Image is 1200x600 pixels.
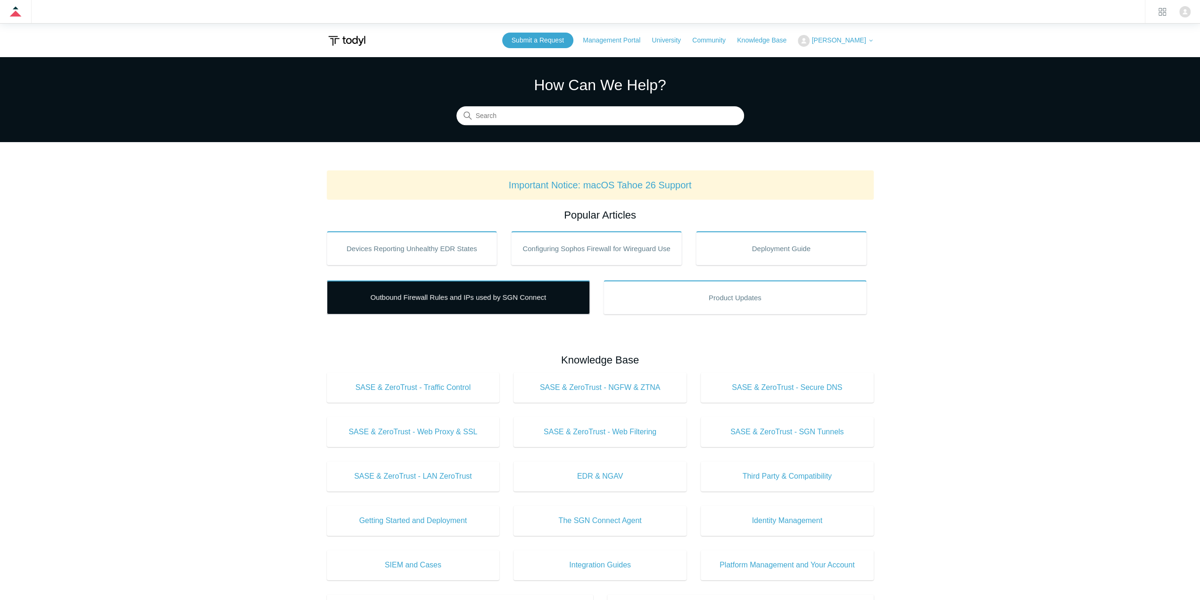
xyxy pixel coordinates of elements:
[715,426,860,438] span: SASE & ZeroTrust - SGN Tunnels
[509,180,692,190] a: Important Notice: macOS Tahoe 26 Support
[528,471,672,482] span: EDR & NGAV
[798,35,873,47] button: [PERSON_NAME]
[327,207,874,223] h2: Popular Articles
[696,231,867,265] a: Deployment Guide
[327,461,500,491] a: SASE & ZeroTrust - LAN ZeroTrust
[327,32,367,50] img: Todyl Support Center Help Center home page
[715,559,860,571] span: Platform Management and Your Account
[511,231,682,265] a: Configuring Sophos Firewall for Wireguard Use
[701,461,874,491] a: Third Party & Compatibility
[701,506,874,536] a: Identity Management
[341,515,486,526] span: Getting Started and Deployment
[1179,6,1191,17] zd-hc-trigger: Click your profile icon to open the profile menu
[341,382,486,393] span: SASE & ZeroTrust - Traffic Control
[327,372,500,403] a: SASE & ZeroTrust - Traffic Control
[701,550,874,580] a: Platform Management and Your Account
[737,35,796,45] a: Knowledge Base
[528,515,672,526] span: The SGN Connect Agent
[701,372,874,403] a: SASE & ZeroTrust - Secure DNS
[327,506,500,536] a: Getting Started and Deployment
[456,74,744,96] h1: How Can We Help?
[715,515,860,526] span: Identity Management
[502,33,573,48] a: Submit a Request
[341,559,486,571] span: SIEM and Cases
[715,382,860,393] span: SASE & ZeroTrust - Secure DNS
[692,35,735,45] a: Community
[327,550,500,580] a: SIEM and Cases
[528,426,672,438] span: SASE & ZeroTrust - Web Filtering
[341,426,486,438] span: SASE & ZeroTrust - Web Proxy & SSL
[513,506,687,536] a: The SGN Connect Agent
[456,107,744,126] input: Search
[583,35,650,45] a: Management Portal
[327,417,500,447] a: SASE & ZeroTrust - Web Proxy & SSL
[811,36,866,44] span: [PERSON_NAME]
[1179,6,1191,17] img: user avatar
[701,417,874,447] a: SASE & ZeroTrust - SGN Tunnels
[327,231,497,265] a: Devices Reporting Unhealthy EDR States
[513,417,687,447] a: SASE & ZeroTrust - Web Filtering
[715,471,860,482] span: Third Party & Compatibility
[513,372,687,403] a: SASE & ZeroTrust - NGFW & ZTNA
[513,550,687,580] a: Integration Guides
[528,382,672,393] span: SASE & ZeroTrust - NGFW & ZTNA
[513,461,687,491] a: EDR & NGAV
[327,280,590,314] a: Outbound Firewall Rules and IPs used by SGN Connect
[604,280,867,314] a: Product Updates
[652,35,690,45] a: University
[528,559,672,571] span: Integration Guides
[327,352,874,368] h2: Knowledge Base
[341,471,486,482] span: SASE & ZeroTrust - LAN ZeroTrust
